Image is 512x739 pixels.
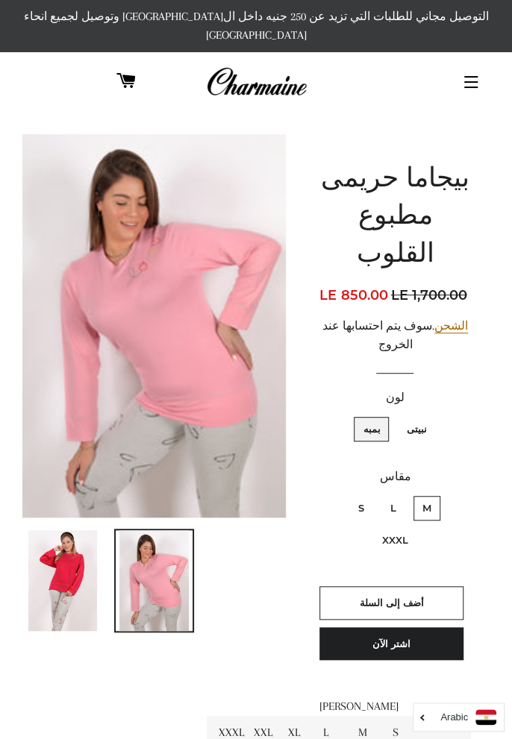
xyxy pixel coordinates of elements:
button: اشتر الآن [319,627,463,660]
a: الشحن [434,319,468,333]
a: Arabic [421,709,496,725]
h1: بيجاما حريمى مطبوع القلوب [319,161,471,274]
img: تحميل الصورة في عارض المعرض ، بيجاما حريمى مطبوع القلوب [119,530,188,631]
label: مقاس [319,468,471,486]
label: نبيتى [397,417,435,441]
img: بيجاما حريمى مطبوع القلوب [22,134,286,518]
label: XXXL [372,528,416,553]
label: S [349,496,373,521]
i: Arabic [440,712,468,722]
label: لون [319,389,471,407]
button: أضف إلى السلة [319,586,463,619]
label: L [381,496,405,521]
label: بمبه [354,417,389,441]
img: Charmaine Egypt [206,66,307,98]
span: LE 850.00 [319,287,387,304]
div: .سوف يتم احتسابها عند الخروج [319,317,471,354]
span: أضف إلى السلة [359,597,423,609]
img: تحميل الصورة في عارض المعرض ، بيجاما حريمى مطبوع القلوب [28,530,97,631]
label: M [413,496,440,521]
span: LE 1,700.00 [390,285,470,306]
